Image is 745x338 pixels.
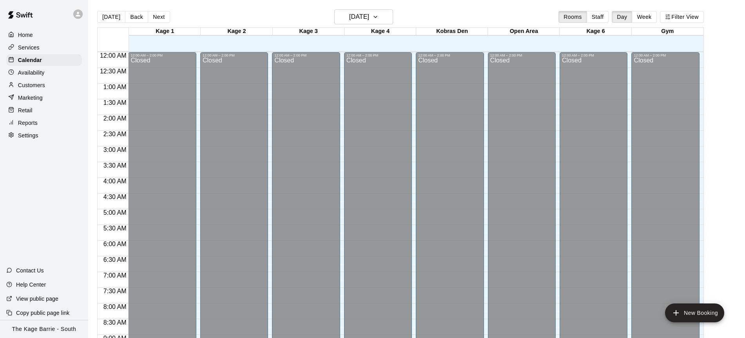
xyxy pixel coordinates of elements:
[102,303,129,310] span: 8:00 AM
[612,11,632,23] button: Day
[490,53,553,57] div: 12:00 AM – 2:00 PM
[16,267,44,274] p: Contact Us
[274,53,337,57] div: 12:00 AM – 2:00 PM
[18,69,45,77] p: Availability
[418,53,481,57] div: 12:00 AM – 2:00 PM
[102,256,129,263] span: 6:30 AM
[102,225,129,232] span: 5:30 AM
[334,9,393,24] button: [DATE]
[632,28,703,35] div: Gym
[558,11,587,23] button: Rooms
[18,119,38,127] p: Reports
[562,53,625,57] div: 12:00 AM – 2:00 PM
[129,28,201,35] div: Kage 1
[273,28,344,35] div: Kage 3
[349,11,369,22] h6: [DATE]
[102,99,129,106] span: 1:30 AM
[6,67,82,79] a: Availability
[416,28,488,35] div: Kobras Den
[102,131,129,137] span: 2:30 AM
[18,44,40,51] p: Services
[16,309,69,317] p: Copy public page link
[102,84,129,90] span: 1:00 AM
[102,209,129,216] span: 5:00 AM
[102,194,129,200] span: 4:30 AM
[344,28,416,35] div: Kage 4
[18,94,43,102] p: Marketing
[6,79,82,91] a: Customers
[6,54,82,66] a: Calendar
[660,11,704,23] button: Filter View
[16,295,58,303] p: View public page
[102,115,129,122] span: 2:00 AM
[18,132,38,139] p: Settings
[201,28,272,35] div: Kage 2
[18,56,42,64] p: Calendar
[102,178,129,185] span: 4:00 AM
[488,28,560,35] div: Open Area
[6,117,82,129] a: Reports
[102,272,129,279] span: 7:00 AM
[203,53,266,57] div: 12:00 AM – 2:00 PM
[102,241,129,247] span: 6:00 AM
[102,146,129,153] span: 3:00 AM
[6,29,82,41] a: Home
[665,303,724,322] button: add
[6,42,82,53] a: Services
[16,281,46,289] p: Help Center
[346,53,410,57] div: 12:00 AM – 2:00 PM
[18,106,33,114] p: Retail
[131,53,194,57] div: 12:00 AM – 2:00 PM
[102,319,129,326] span: 8:30 AM
[98,68,129,75] span: 12:30 AM
[12,325,76,333] p: The Kage Barrie - South
[148,11,170,23] button: Next
[97,11,125,23] button: [DATE]
[587,11,609,23] button: Staff
[634,53,697,57] div: 12:00 AM – 2:00 PM
[6,92,82,104] a: Marketing
[102,162,129,169] span: 3:30 AM
[6,130,82,141] a: Settings
[102,288,129,294] span: 7:30 AM
[632,11,656,23] button: Week
[18,31,33,39] p: Home
[125,11,148,23] button: Back
[6,104,82,116] a: Retail
[18,81,45,89] p: Customers
[560,28,631,35] div: Kage 6
[98,52,129,59] span: 12:00 AM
